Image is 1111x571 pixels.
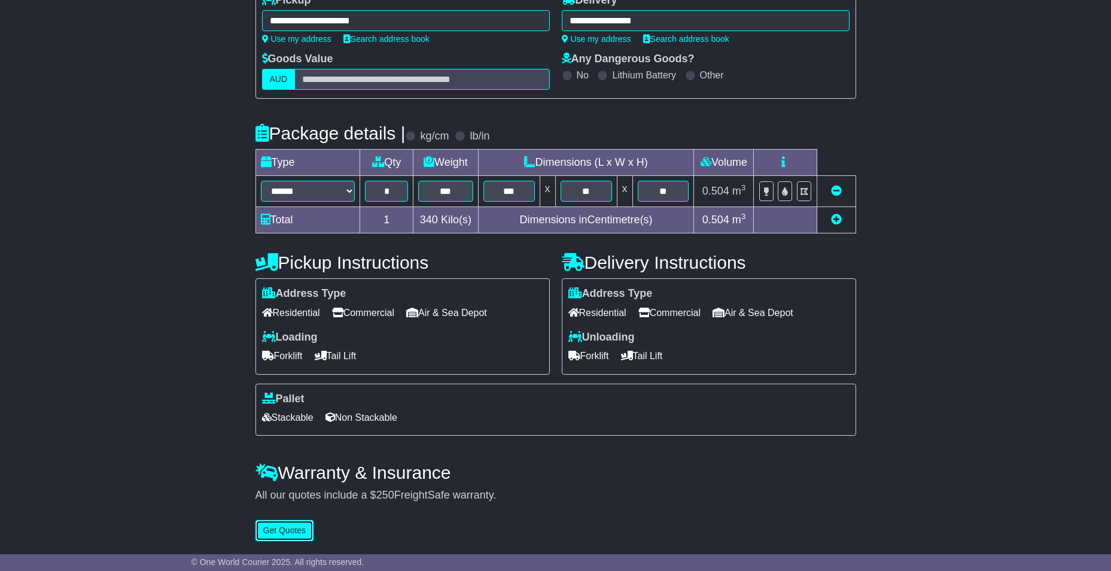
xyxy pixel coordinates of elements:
span: 250 [376,489,394,501]
td: x [617,176,632,207]
label: Address Type [568,287,653,300]
label: Lithium Battery [612,69,676,81]
label: No [577,69,589,81]
span: m [732,214,746,226]
td: Type [255,150,360,176]
span: 0.504 [702,185,729,197]
sup: 3 [741,212,746,221]
a: Use my address [562,34,631,44]
span: Tail Lift [315,347,357,365]
label: Loading [262,331,318,344]
span: 340 [420,214,438,226]
label: Address Type [262,287,346,300]
a: Add new item [831,214,842,226]
span: © One World Courier 2025. All rights reserved. [191,557,364,567]
label: lb/in [470,130,489,143]
h4: Package details | [255,123,406,143]
td: Dimensions (L x W x H) [478,150,694,176]
label: AUD [262,69,296,90]
label: Other [700,69,724,81]
sup: 3 [741,183,746,192]
span: Forklift [568,347,609,365]
td: Total [255,207,360,233]
button: Get Quotes [255,520,314,541]
span: Forklift [262,347,303,365]
a: Search address book [643,34,729,44]
td: 1 [360,207,413,233]
span: Commercial [332,303,394,322]
td: Qty [360,150,413,176]
label: Goods Value [262,53,333,66]
td: Dimensions in Centimetre(s) [478,207,694,233]
span: Air & Sea Depot [406,303,487,322]
label: Unloading [568,331,635,344]
span: Tail Lift [621,347,663,365]
label: Any Dangerous Goods? [562,53,695,66]
td: Weight [413,150,479,176]
span: 0.504 [702,214,729,226]
h4: Delivery Instructions [562,253,856,272]
label: Pallet [262,393,305,406]
a: Use my address [262,34,331,44]
span: m [732,185,746,197]
span: Air & Sea Depot [713,303,793,322]
div: All our quotes include a $ FreightSafe warranty. [255,489,856,502]
span: Stackable [262,408,313,427]
span: Residential [568,303,626,322]
td: x [540,176,555,207]
label: kg/cm [420,130,449,143]
span: Commercial [638,303,701,322]
a: Search address book [343,34,430,44]
a: Remove this item [831,185,842,197]
td: Volume [694,150,754,176]
span: Residential [262,303,320,322]
td: Kilo(s) [413,207,479,233]
span: Non Stackable [325,408,397,427]
h4: Warranty & Insurance [255,463,856,482]
h4: Pickup Instructions [255,253,550,272]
